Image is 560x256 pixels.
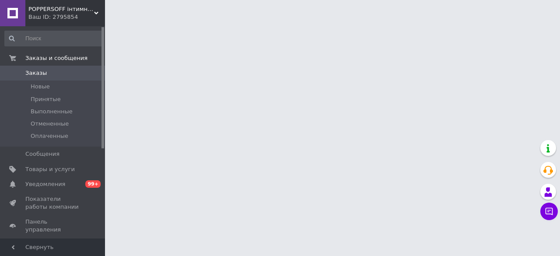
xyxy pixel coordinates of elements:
button: Чат с покупателем [540,203,558,220]
span: 99+ [85,180,101,188]
span: Панель управления [25,218,81,234]
span: Принятые [31,95,61,103]
span: POPPERSOFF інтимні товари [28,5,94,13]
span: Заказы и сообщения [25,54,87,62]
span: Выполненные [31,108,73,116]
span: Отмененные [31,120,69,128]
span: Сообщения [25,150,59,158]
span: Оплаченные [31,132,68,140]
span: Новые [31,83,50,91]
input: Поиск [4,31,103,46]
span: Заказы [25,69,47,77]
span: Уведомления [25,180,65,188]
span: Показатели работы компании [25,195,81,211]
div: Ваш ID: 2795854 [28,13,105,21]
span: Товары и услуги [25,165,75,173]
